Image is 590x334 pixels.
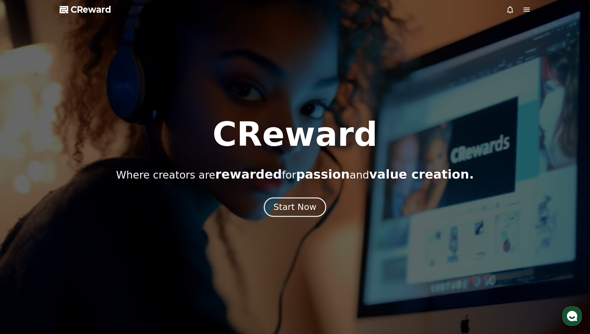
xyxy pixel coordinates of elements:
span: Settings [102,229,119,234]
div: Start Now [273,201,316,213]
span: CReward [71,4,111,15]
h1: CReward [213,118,377,151]
span: Home [18,229,30,234]
span: passion [296,167,350,181]
span: rewarded [215,167,282,181]
a: Home [2,219,45,236]
a: Settings [89,219,132,236]
a: CReward [60,4,111,15]
a: Messages [45,219,89,236]
span: value creation. [369,167,474,181]
a: Start Now [265,205,325,211]
p: Where creators are for and [116,168,474,181]
span: Messages [57,229,77,235]
button: Start Now [264,197,326,217]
